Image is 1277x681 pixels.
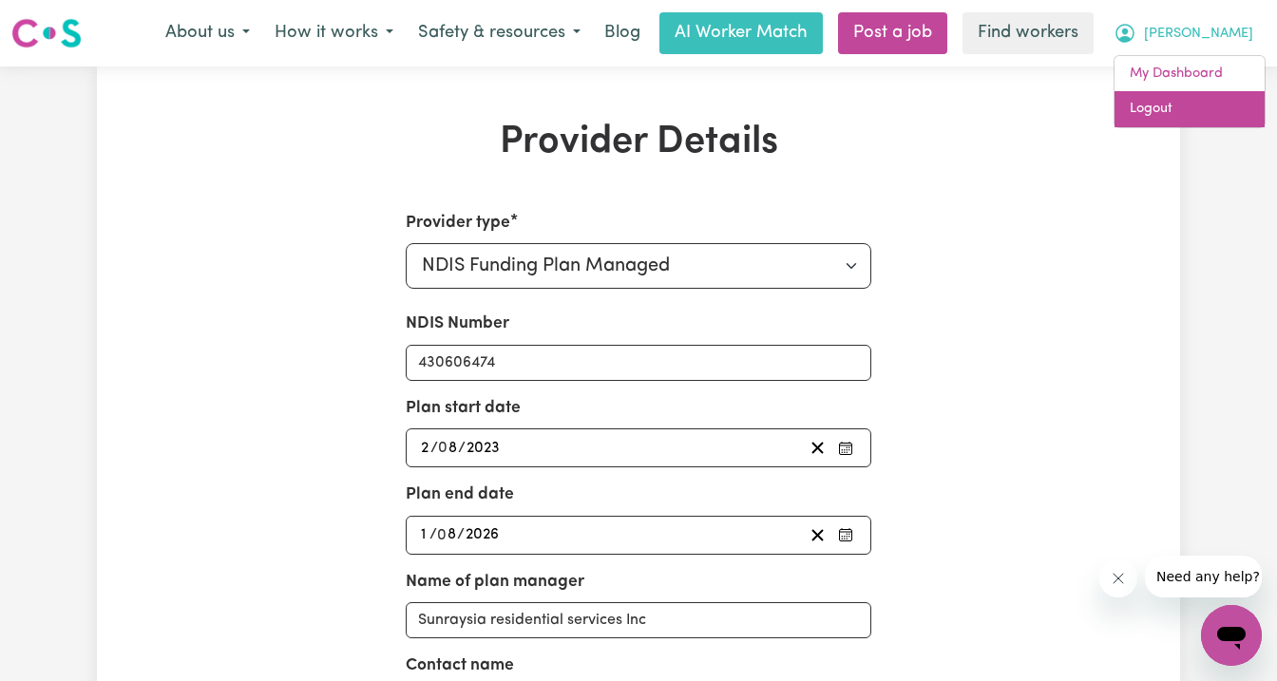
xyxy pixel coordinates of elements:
span: / [457,526,465,543]
input: ---- [465,522,501,548]
input: e.g. MyPlanManager Pty. Ltd. [406,602,872,638]
span: [PERSON_NAME] [1144,24,1253,45]
a: My Dashboard [1115,56,1265,92]
h1: Provider Details [289,120,988,165]
a: Find workers [963,12,1094,54]
button: Safety & resources [406,13,593,53]
iframe: Button to launch messaging window [1201,605,1262,666]
button: About us [153,13,262,53]
label: NDIS Number [406,312,509,336]
span: / [429,526,437,543]
input: -- [439,435,458,461]
label: Provider type [406,211,510,236]
input: ---- [466,435,502,461]
button: My Account [1101,13,1266,53]
input: -- [420,522,430,548]
a: Blog [593,12,652,54]
div: My Account [1114,55,1266,128]
img: Careseekers logo [11,16,82,50]
iframe: Close message [1099,559,1137,597]
label: Plan end date [406,482,514,507]
button: Clear plan start date [803,435,832,461]
input: -- [420,435,430,461]
label: Contact name [406,653,514,678]
button: Pick your plan end date [832,522,859,548]
label: Name of plan manager [406,570,584,595]
span: / [430,440,438,457]
label: Plan start date [406,396,521,421]
a: Post a job [838,12,947,54]
span: / [458,440,466,457]
span: 0 [438,441,448,456]
a: Logout [1115,91,1265,127]
iframe: Message from company [1145,556,1262,597]
a: AI Worker Match [659,12,823,54]
button: Pick your plan start date [832,435,859,461]
input: -- [439,522,458,548]
button: How it works [262,13,406,53]
input: Enter your NDIS number [406,345,872,381]
a: Careseekers logo [11,11,82,55]
button: Clear plan end date [803,522,832,548]
span: 0 [437,527,447,542]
